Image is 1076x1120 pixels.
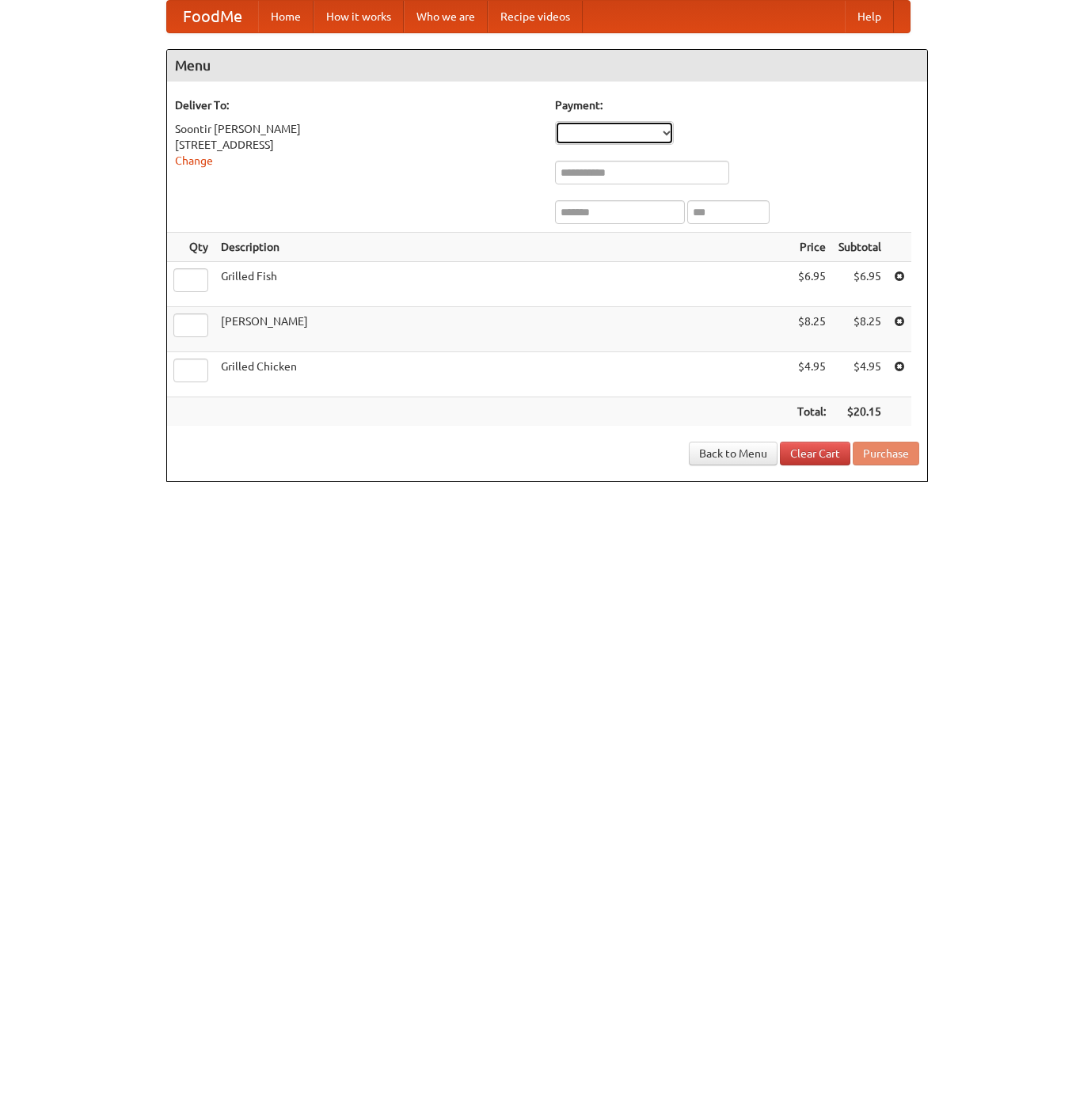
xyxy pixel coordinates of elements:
th: Total: [791,397,832,427]
a: Clear Cart [780,442,850,465]
th: Description [215,233,791,262]
button: Purchase [853,442,919,465]
h5: Payment: [555,97,919,113]
a: How it works [314,1,404,32]
th: Subtotal [832,233,888,262]
a: FoodMe [167,1,258,32]
a: Help [845,1,894,32]
div: Soontir [PERSON_NAME] [175,121,539,137]
th: Qty [167,233,215,262]
a: Recipe videos [488,1,583,32]
td: [PERSON_NAME] [215,307,791,352]
h4: Menu [167,50,927,82]
td: $6.95 [791,262,832,307]
th: Price [791,233,832,262]
a: Home [258,1,314,32]
td: Grilled Fish [215,262,791,307]
td: $8.25 [832,307,888,352]
h5: Deliver To: [175,97,539,113]
th: $20.15 [832,397,888,427]
a: Change [175,154,213,167]
td: $4.95 [832,352,888,397]
td: Grilled Chicken [215,352,791,397]
td: $6.95 [832,262,888,307]
a: Who we are [404,1,488,32]
td: $8.25 [791,307,832,352]
a: Back to Menu [689,442,778,465]
td: $4.95 [791,352,832,397]
div: [STREET_ADDRESS] [175,137,539,153]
